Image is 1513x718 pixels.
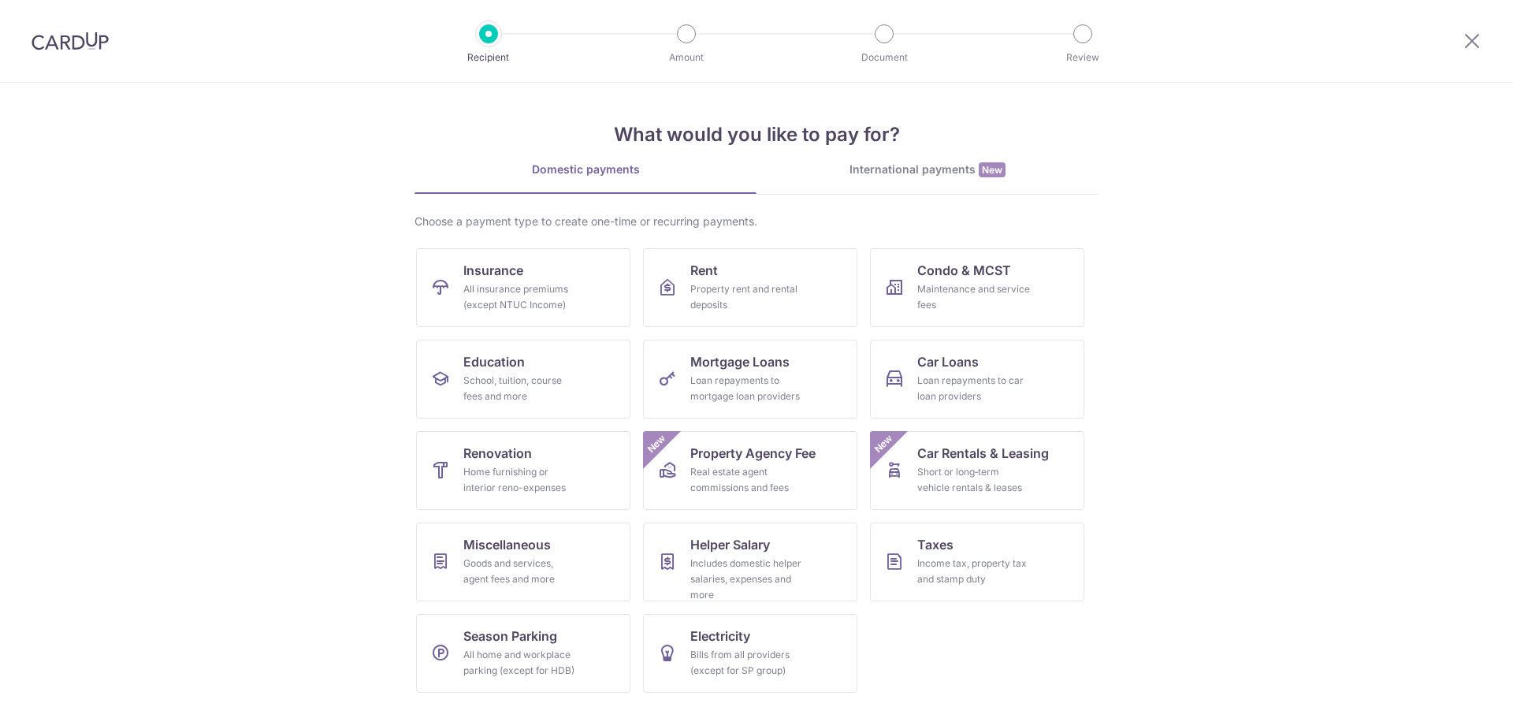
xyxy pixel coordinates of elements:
[826,50,942,65] p: Document
[416,248,630,327] a: InsuranceAll insurance premiums (except NTUC Income)
[917,444,1049,463] span: Car Rentals & Leasing
[1412,671,1497,710] iframe: Opens a widget where you can find more information
[416,431,630,510] a: RenovationHome furnishing or interior reno-expenses
[463,464,577,496] div: Home furnishing or interior reno-expenses
[414,214,1099,229] div: Choose a payment type to create one-time or recurring payments.
[917,535,954,554] span: Taxes
[690,535,770,554] span: Helper Salary
[917,556,1031,587] div: Income tax, property tax and stamp duty
[690,373,804,404] div: Loan repayments to mortgage loan providers
[416,340,630,419] a: EducationSchool, tuition, course fees and more
[917,281,1031,313] div: Maintenance and service fees
[917,373,1031,404] div: Loan repayments to car loan providers
[643,431,857,510] a: Property Agency FeeReal estate agent commissions and feesNew
[690,647,804,679] div: Bills from all providers (except for SP group)
[643,248,857,327] a: RentProperty rent and rental deposits
[463,556,577,587] div: Goods and services, agent fees and more
[463,444,532,463] span: Renovation
[690,261,718,280] span: Rent
[414,162,756,177] div: Domestic payments
[463,281,577,313] div: All insurance premiums (except NTUC Income)
[870,431,1084,510] a: Car Rentals & LeasingShort or long‑term vehicle rentals & leasesNew
[979,162,1006,177] span: New
[643,523,857,601] a: Helper SalaryIncludes domestic helper salaries, expenses and more
[644,431,670,457] span: New
[690,352,790,371] span: Mortgage Loans
[643,340,857,419] a: Mortgage LoansLoan repayments to mortgage loan providers
[416,523,630,601] a: MiscellaneousGoods and services, agent fees and more
[690,627,750,645] span: Electricity
[690,464,804,496] div: Real estate agent commissions and fees
[430,50,547,65] p: Recipient
[463,352,525,371] span: Education
[643,614,857,693] a: ElectricityBills from all providers (except for SP group)
[756,162,1099,178] div: International payments
[463,261,523,280] span: Insurance
[917,464,1031,496] div: Short or long‑term vehicle rentals & leases
[690,444,816,463] span: Property Agency Fee
[690,556,804,603] div: Includes domestic helper salaries, expenses and more
[870,523,1084,601] a: TaxesIncome tax, property tax and stamp duty
[628,50,745,65] p: Amount
[416,614,630,693] a: Season ParkingAll home and workplace parking (except for HDB)
[463,535,551,554] span: Miscellaneous
[871,431,897,457] span: New
[463,647,577,679] div: All home and workplace parking (except for HDB)
[917,352,979,371] span: Car Loans
[870,248,1084,327] a: Condo & MCSTMaintenance and service fees
[32,32,109,50] img: CardUp
[690,281,804,313] div: Property rent and rental deposits
[870,340,1084,419] a: Car LoansLoan repayments to car loan providers
[917,261,1011,280] span: Condo & MCST
[414,121,1099,149] h4: What would you like to pay for?
[1024,50,1141,65] p: Review
[463,627,557,645] span: Season Parking
[463,373,577,404] div: School, tuition, course fees and more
